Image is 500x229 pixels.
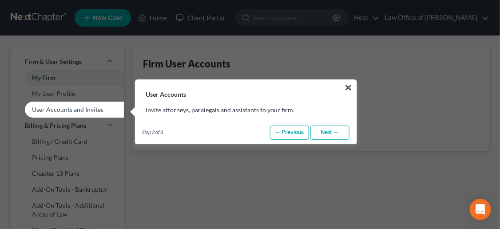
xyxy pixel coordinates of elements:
[135,80,357,99] h3: User Accounts
[146,106,346,114] p: Invite attorneys, paralegals and assistants to your firm.
[143,129,163,136] span: Step 2 of 8
[11,102,124,118] a: User Accounts and Invites
[270,126,309,140] a: ← Previous
[470,199,491,220] div: Open Intercom Messenger
[345,80,353,95] button: ×
[310,126,349,140] a: Next →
